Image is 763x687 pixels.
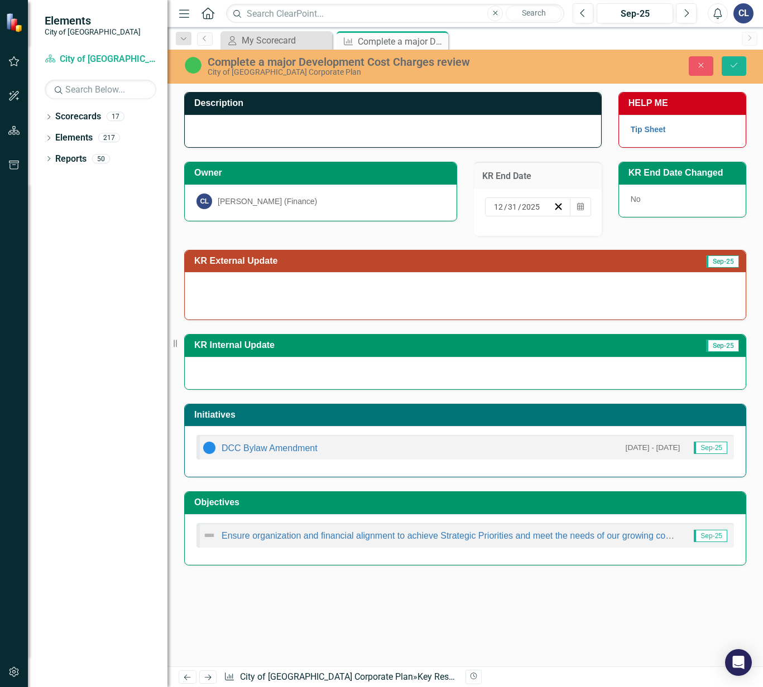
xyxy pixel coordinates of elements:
div: Sep-25 [601,7,669,21]
span: No [631,195,641,204]
small: [DATE] - [DATE] [626,442,680,453]
img: In Progress [184,56,202,74]
div: » » [224,671,457,684]
div: Open Intercom Messenger [725,649,752,676]
span: Elements [45,14,141,27]
img: Not Defined [203,529,216,542]
h3: Description [194,98,596,108]
div: My Scorecard [242,33,329,47]
a: City of [GEOGRAPHIC_DATA] Corporate Plan [240,671,413,682]
input: Search ClearPoint... [226,4,564,23]
h3: KR End Date Changed [628,168,740,178]
span: Search [522,8,546,17]
h3: HELP ME [628,98,740,108]
div: CL [196,193,212,209]
span: / [518,202,521,212]
button: Sep-25 [597,3,673,23]
input: Search Below... [45,80,156,99]
a: Ensure organization and financial alignment to achieve Strategic Priorities and meet the needs of... [222,531,699,540]
a: Key Results [418,671,463,682]
h3: Objectives [194,497,740,507]
span: / [504,202,507,212]
a: My Scorecard [223,33,329,47]
small: City of [GEOGRAPHIC_DATA] [45,27,141,36]
button: CL [733,3,754,23]
div: City of [GEOGRAPHIC_DATA] Corporate Plan [208,68,492,76]
span: Sep-25 [706,340,739,352]
a: Elements [55,132,93,144]
div: 217 [98,133,120,143]
div: Complete a major Development Cost Charges review [208,56,492,68]
span: Sep-25 [706,255,739,268]
div: 50 [92,154,110,163]
span: Sep-25 [694,442,727,454]
h3: Initiatives [194,410,740,420]
span: Sep-25 [694,530,727,542]
a: DCC Bylaw Amendment [222,443,318,453]
h3: KR End Date [482,171,593,181]
a: Reports [55,153,87,166]
a: City of [GEOGRAPHIC_DATA] Corporate Plan [45,53,156,66]
div: Complete a major Development Cost Charges review [358,35,445,49]
img: ClearPoint Strategy [6,13,25,32]
div: 17 [107,112,124,122]
a: Tip Sheet [631,125,666,134]
h3: Owner [194,168,451,178]
h3: KR External Update [194,256,582,266]
div: [PERSON_NAME] (Finance) [218,196,317,207]
img: Not Started [203,441,216,454]
a: Scorecards [55,110,101,123]
button: Search [506,6,562,21]
h3: KR Internal Update [194,340,578,350]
